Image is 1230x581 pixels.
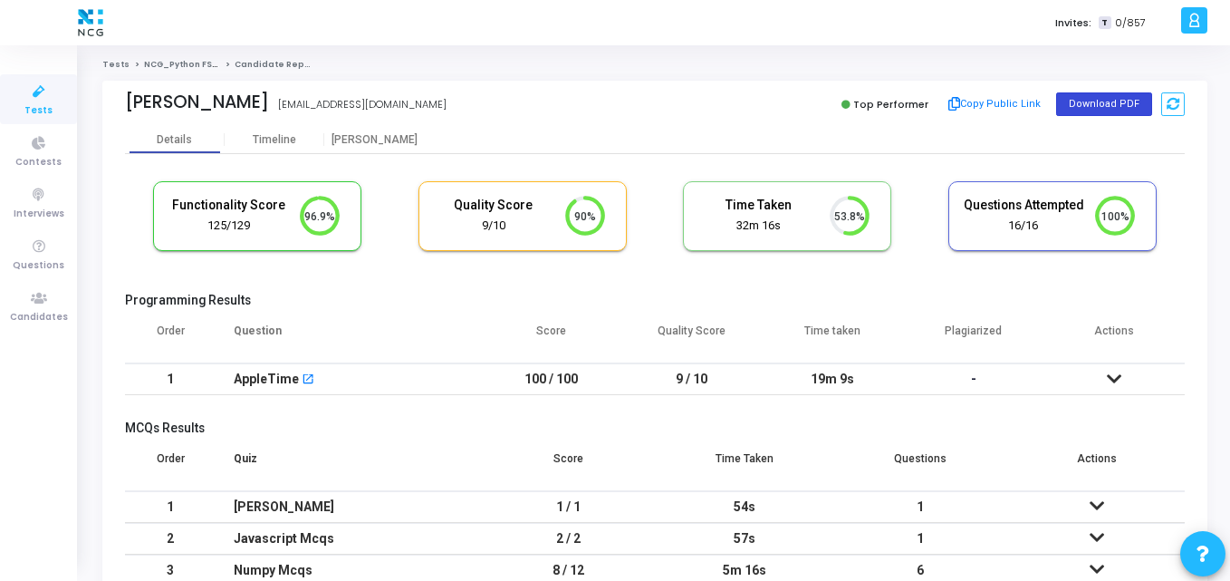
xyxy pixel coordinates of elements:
h5: MCQs Results [125,421,1185,436]
span: Questions [13,258,64,274]
th: Quality Score [621,313,763,363]
span: Contests [15,155,62,170]
a: Tests [102,59,130,70]
label: Invites: [1055,15,1091,31]
div: 9/10 [433,218,554,235]
div: [PERSON_NAME] [125,92,269,112]
span: T [1099,16,1110,30]
nav: breadcrumb [102,59,1207,71]
div: 16/16 [963,218,1084,235]
th: Questions [832,441,1008,491]
th: Quiz [216,441,481,491]
span: Tests [24,103,53,119]
h5: Questions Attempted [963,198,1084,213]
h5: Programming Results [125,293,1185,308]
td: 2 [125,523,216,555]
a: NCG_Python FS_Developer_2025 [144,59,296,70]
button: Download PDF [1056,92,1152,116]
th: Actions [1009,441,1185,491]
th: Plagiarized [903,313,1044,363]
th: Time taken [763,313,904,363]
div: [EMAIL_ADDRESS][DOMAIN_NAME] [278,97,447,112]
div: 54s [675,492,814,522]
td: 1 [125,491,216,523]
img: logo [73,5,108,41]
div: Javascript Mcqs [234,524,463,554]
td: 1 [832,523,1008,555]
td: 1 / 1 [481,491,657,523]
th: Score [481,441,657,491]
span: 0/857 [1115,15,1146,31]
td: 2 / 2 [481,523,657,555]
span: Candidate Report [235,59,318,70]
div: 125/129 [168,218,289,235]
span: Top Performer [853,97,928,111]
td: 100 / 100 [481,363,622,395]
h5: Quality Score [433,198,554,213]
div: AppleTime [234,364,299,394]
th: Actions [1044,313,1186,363]
span: Candidates [10,310,68,325]
div: Details [157,133,192,147]
div: 57s [675,524,814,554]
div: [PERSON_NAME] [324,133,424,147]
th: Order [125,441,216,491]
div: [PERSON_NAME] [234,492,463,522]
button: Copy Public Link [943,91,1047,118]
h5: Functionality Score [168,198,289,213]
h5: Time Taken [697,198,819,213]
div: 32m 16s [697,218,819,235]
th: Score [481,313,622,363]
mat-icon: open_in_new [302,374,314,387]
th: Order [125,313,216,363]
div: Timeline [253,133,296,147]
td: 1 [832,491,1008,523]
th: Question [216,313,481,363]
span: Interviews [14,207,64,222]
td: 19m 9s [763,363,904,395]
td: 9 / 10 [621,363,763,395]
td: 1 [125,363,216,395]
span: - [971,372,976,386]
th: Time Taken [657,441,832,491]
